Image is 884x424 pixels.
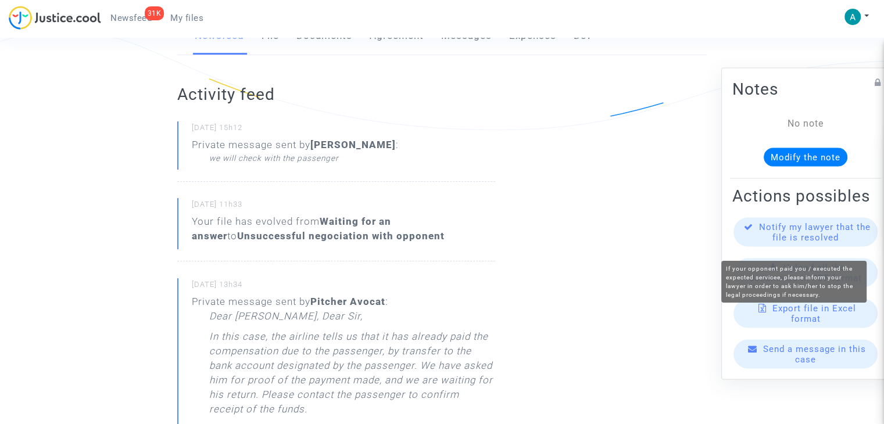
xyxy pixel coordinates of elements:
small: [DATE] 11h33 [192,199,495,214]
div: Your file has evolved from to [192,214,495,243]
div: we will check with the passenger [209,152,399,164]
b: [PERSON_NAME] [310,139,396,150]
img: jc-logo.svg [9,6,101,30]
h2: Activity feed [177,84,495,105]
b: Unsuccessful negociation with opponent [237,230,445,242]
a: 31KNewsfeed [101,9,161,27]
small: [DATE] 15h12 [192,123,495,138]
div: Private message sent by : [192,138,399,164]
h2: Actions possibles [732,186,879,206]
p: In this case, the airline tells us that it has already paid the compensation due to the passenger... [209,329,495,422]
span: Send a message in this case [763,344,866,365]
img: ACg8ocKxEh1roqPwRpg1kojw5Hkh0hlUCvJS7fqe8Gto7GA9q_g7JA=s96-c [844,9,861,25]
span: Upload all the documents in PDF format [749,263,862,283]
h2: Notes [732,79,879,99]
span: Export file in Excel format [772,303,856,324]
span: Notify my lawyer that the file is resolved [759,222,871,243]
span: My files [170,13,203,23]
b: Pitcher Avocat [310,296,385,307]
span: Newsfeed [110,13,152,23]
button: Modify the note [764,148,847,167]
p: Dear [PERSON_NAME], Dear Sir, [209,309,363,329]
div: No note [750,117,861,131]
div: 31K [145,6,164,20]
small: [DATE] 13h34 [192,279,495,294]
a: My files [161,9,213,27]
